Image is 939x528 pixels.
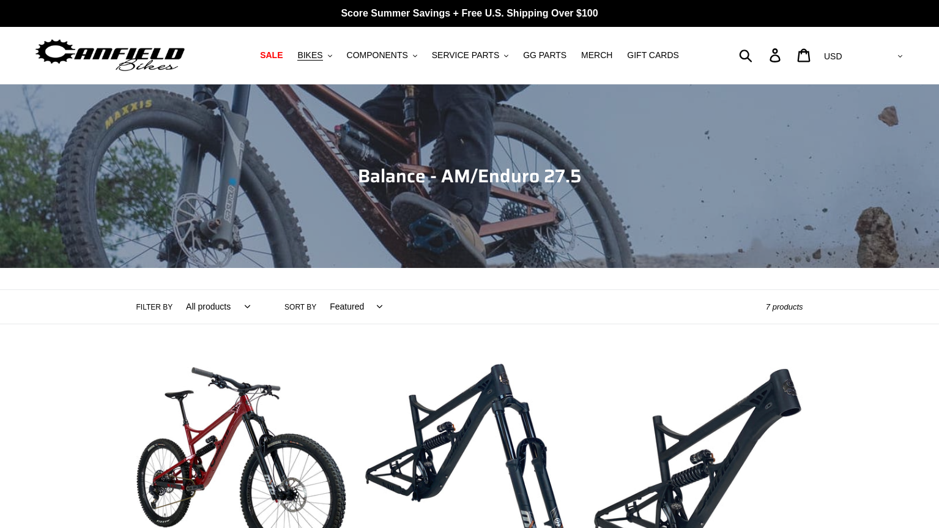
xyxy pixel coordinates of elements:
[575,47,618,64] a: MERCH
[627,50,679,61] span: GIFT CARDS
[136,302,173,313] label: Filter by
[260,50,283,61] span: SALE
[766,302,803,311] span: 7 products
[746,42,777,69] input: Search
[254,47,289,64] a: SALE
[347,50,408,61] span: COMPONENTS
[432,50,499,61] span: SERVICE PARTS
[284,302,316,313] label: Sort by
[341,47,423,64] button: COMPONENTS
[297,50,322,61] span: BIKES
[291,47,338,64] button: BIKES
[581,50,612,61] span: MERCH
[34,36,187,75] img: Canfield Bikes
[426,47,514,64] button: SERVICE PARTS
[523,50,566,61] span: GG PARTS
[621,47,685,64] a: GIFT CARDS
[517,47,573,64] a: GG PARTS
[358,162,582,190] span: Balance - AM/Enduro 27.5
